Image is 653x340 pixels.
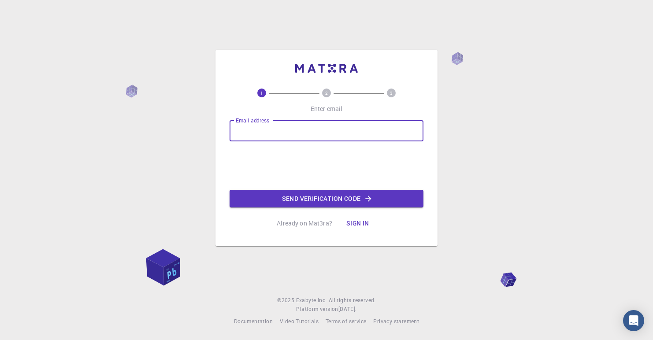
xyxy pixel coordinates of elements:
[623,310,644,331] div: Open Intercom Messenger
[260,148,393,183] iframe: reCAPTCHA
[326,317,366,326] a: Terms of service
[325,90,328,96] text: 2
[329,296,376,305] span: All rights reserved.
[338,305,357,312] span: [DATE] .
[311,104,343,113] p: Enter email
[326,318,366,325] span: Terms of service
[296,296,327,305] a: Exabyte Inc.
[373,317,419,326] a: Privacy statement
[236,117,269,124] label: Email address
[339,214,376,232] button: Sign in
[230,190,423,207] button: Send verification code
[280,318,319,325] span: Video Tutorials
[296,305,338,314] span: Platform version
[296,296,327,303] span: Exabyte Inc.
[338,305,357,314] a: [DATE].
[260,90,263,96] text: 1
[280,317,319,326] a: Video Tutorials
[277,219,332,228] p: Already on Mat3ra?
[277,296,296,305] span: © 2025
[234,318,273,325] span: Documentation
[373,318,419,325] span: Privacy statement
[234,317,273,326] a: Documentation
[390,90,393,96] text: 3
